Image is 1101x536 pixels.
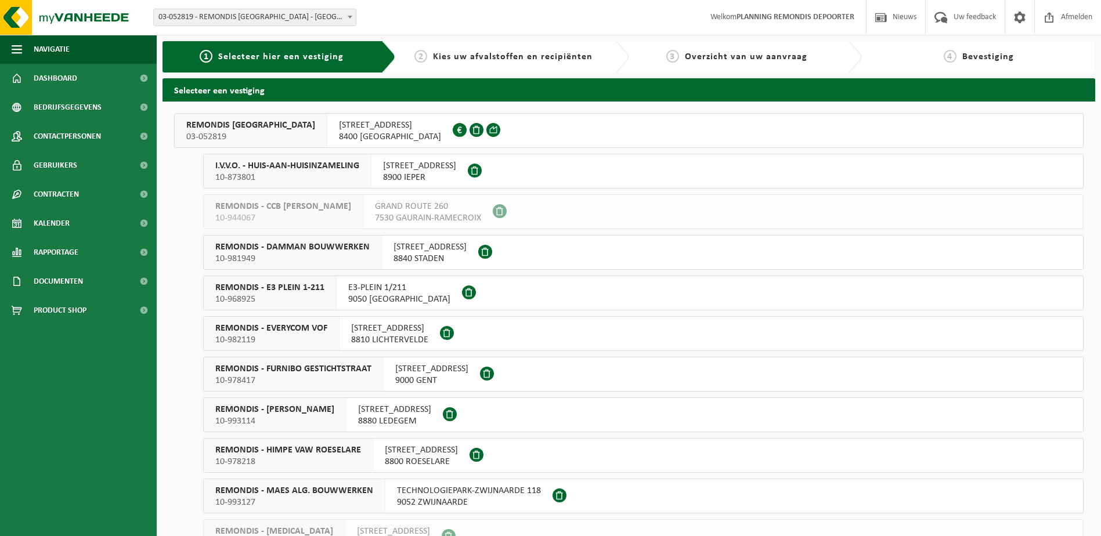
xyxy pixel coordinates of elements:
span: REMONDIS - [PERSON_NAME] [215,404,334,415]
span: 8880 LEDEGEM [358,415,431,427]
span: Contactpersonen [34,122,101,151]
span: 10-968925 [215,294,324,305]
span: 8400 [GEOGRAPHIC_DATA] [339,131,441,143]
button: REMONDIS - FURNIBO GESTICHTSTRAAT 10-978417 [STREET_ADDRESS]9000 GENT [203,357,1084,392]
span: 10-873801 [215,172,359,183]
button: REMONDIS - HIMPE VAW ROESELARE 10-978218 [STREET_ADDRESS]8800 ROESELARE [203,438,1084,473]
span: Kalender [34,209,70,238]
strong: PLANNING REMONDIS DEPOORTER [737,13,854,21]
span: [STREET_ADDRESS] [358,404,431,415]
span: 10-944067 [215,212,351,224]
span: REMONDIS - HIMPE VAW ROESELARE [215,444,361,456]
span: [STREET_ADDRESS] [383,160,456,172]
span: REMONDIS - FURNIBO GESTICHTSTRAAT [215,363,371,375]
span: 9000 GENT [395,375,468,386]
span: [STREET_ADDRESS] [395,363,468,375]
span: Documenten [34,267,83,296]
button: REMONDIS - EVERYCOM VOF 10-982119 [STREET_ADDRESS]8810 LICHTERVELDE [203,316,1084,351]
span: 8810 LICHTERVELDE [351,334,428,346]
span: 8800 ROESELARE [385,456,458,468]
span: TECHNOLOGIEPARK-ZWIJNAARDE 118 [397,485,541,497]
span: Contracten [34,180,79,209]
span: 9052 ZWIJNAARDE [397,497,541,508]
span: 9050 [GEOGRAPHIC_DATA] [348,294,450,305]
span: REMONDIS - E3 PLEIN 1-211 [215,282,324,294]
span: E3-PLEIN 1/211 [348,282,450,294]
span: 8900 IEPER [383,172,456,183]
span: 10-978417 [215,375,371,386]
span: 10-978218 [215,456,361,468]
span: 8840 STADEN [394,253,467,265]
span: REMONDIS - MAES ALG. BOUWWERKEN [215,485,373,497]
span: 3 [666,50,679,63]
button: REMONDIS - E3 PLEIN 1-211 10-968925 E3-PLEIN 1/2119050 [GEOGRAPHIC_DATA] [203,276,1084,310]
span: Bedrijfsgegevens [34,93,102,122]
span: I.V.V.O. - HUIS-AAN-HUISINZAMELING [215,160,359,172]
span: 2 [414,50,427,63]
span: Kies uw afvalstoffen en recipiënten [433,52,593,61]
span: Gebruikers [34,151,77,180]
span: Product Shop [34,296,86,325]
span: [STREET_ADDRESS] [394,241,467,253]
span: [STREET_ADDRESS] [385,444,458,456]
span: 4 [944,50,956,63]
span: Dashboard [34,64,77,93]
span: Bevestiging [962,52,1014,61]
span: 10-982119 [215,334,327,346]
span: [STREET_ADDRESS] [351,323,428,334]
h2: Selecteer een vestiging [163,78,1095,101]
span: REMONDIS - DAMMAN BOUWWERKEN [215,241,370,253]
button: I.V.V.O. - HUIS-AAN-HUISINZAMELING 10-873801 [STREET_ADDRESS]8900 IEPER [203,154,1084,189]
span: 03-052819 - REMONDIS WEST-VLAANDEREN - OOSTENDE [153,9,356,26]
span: REMONDIS - EVERYCOM VOF [215,323,327,334]
span: 7530 GAURAIN-RAMECROIX [375,212,481,224]
span: REMONDIS - CCB [PERSON_NAME] [215,201,351,212]
span: 03-052819 - REMONDIS WEST-VLAANDEREN - OOSTENDE [154,9,356,26]
span: [STREET_ADDRESS] [339,119,441,131]
span: 10-993114 [215,415,334,427]
span: Navigatie [34,35,70,64]
span: 10-993127 [215,497,373,508]
button: REMONDIS - DAMMAN BOUWWERKEN 10-981949 [STREET_ADDRESS]8840 STADEN [203,235,1084,270]
span: Overzicht van uw aanvraag [685,52,807,61]
span: 03-052819 [186,131,315,143]
button: REMONDIS [GEOGRAPHIC_DATA] 03-052819 [STREET_ADDRESS]8400 [GEOGRAPHIC_DATA] [174,113,1084,148]
span: Selecteer hier een vestiging [218,52,344,61]
span: 10-981949 [215,253,370,265]
button: REMONDIS - MAES ALG. BOUWWERKEN 10-993127 TECHNOLOGIEPARK-ZWIJNAARDE 1189052 ZWIJNAARDE [203,479,1084,513]
button: REMONDIS - [PERSON_NAME] 10-993114 [STREET_ADDRESS]8880 LEDEGEM [203,397,1084,432]
span: 1 [200,50,212,63]
span: Rapportage [34,238,78,267]
span: GRAND ROUTE 260 [375,201,481,212]
span: REMONDIS [GEOGRAPHIC_DATA] [186,119,315,131]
